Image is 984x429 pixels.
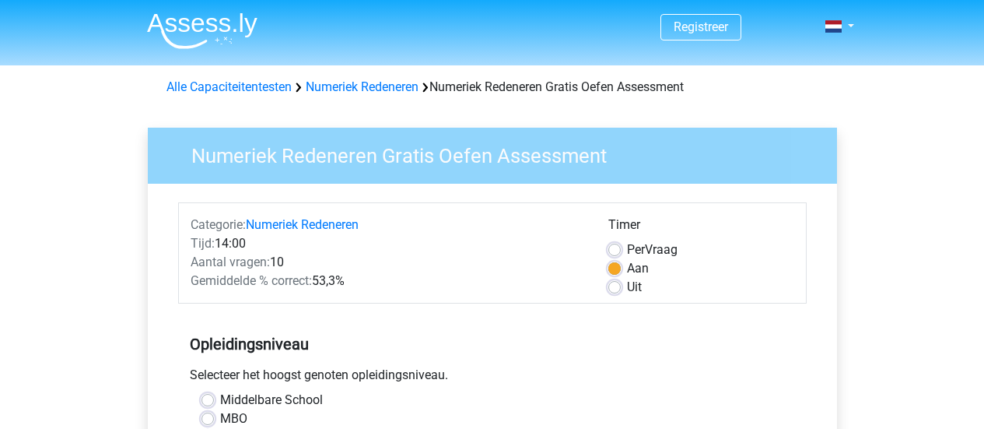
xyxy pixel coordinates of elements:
div: 10 [179,253,597,272]
label: Middelbare School [220,391,323,410]
div: 53,3% [179,272,597,290]
label: Uit [627,278,642,297]
div: Numeriek Redeneren Gratis Oefen Assessment [160,78,825,97]
div: Timer [608,216,794,241]
h5: Opleidingsniveau [190,329,795,360]
div: 14:00 [179,234,597,253]
img: Assessly [147,12,257,49]
label: Vraag [627,241,678,259]
span: Categorie: [191,217,246,232]
a: Numeriek Redeneren [306,79,418,94]
a: Numeriek Redeneren [246,217,359,232]
div: Selecteer het hoogst genoten opleidingsniveau. [178,366,807,391]
span: Tijd: [191,236,215,251]
span: Gemiddelde % correct: [191,273,312,288]
h3: Numeriek Redeneren Gratis Oefen Assessment [173,138,825,168]
a: Registreer [674,19,728,34]
label: MBO [220,410,247,428]
label: Aan [627,259,649,278]
span: Per [627,242,645,257]
span: Aantal vragen: [191,255,270,269]
a: Alle Capaciteitentesten [166,79,292,94]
